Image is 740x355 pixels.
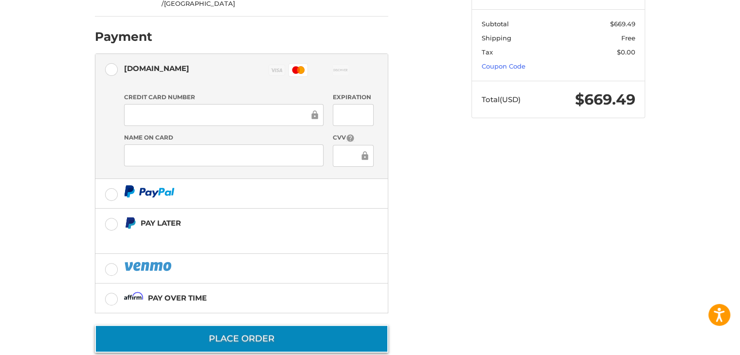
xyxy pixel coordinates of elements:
[124,133,324,142] label: Name on Card
[610,20,635,28] span: $669.49
[482,48,493,56] span: Tax
[95,325,388,353] button: Place Order
[124,292,144,304] img: Affirm icon
[124,93,324,102] label: Credit Card Number
[621,34,635,42] span: Free
[141,215,327,231] div: Pay Later
[482,34,511,42] span: Shipping
[575,90,635,108] span: $669.49
[333,133,373,142] label: CVV
[124,185,175,197] img: PayPal icon
[95,29,152,44] h2: Payment
[617,48,635,56] span: $0.00
[124,233,327,242] iframe: PayPal Message 1
[333,93,373,102] label: Expiration
[482,95,521,104] span: Total (USD)
[124,217,136,229] img: Pay Later icon
[482,62,525,70] a: Coupon Code
[124,260,174,272] img: PayPal icon
[482,20,509,28] span: Subtotal
[148,290,207,306] div: Pay over time
[124,60,189,76] div: [DOMAIN_NAME]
